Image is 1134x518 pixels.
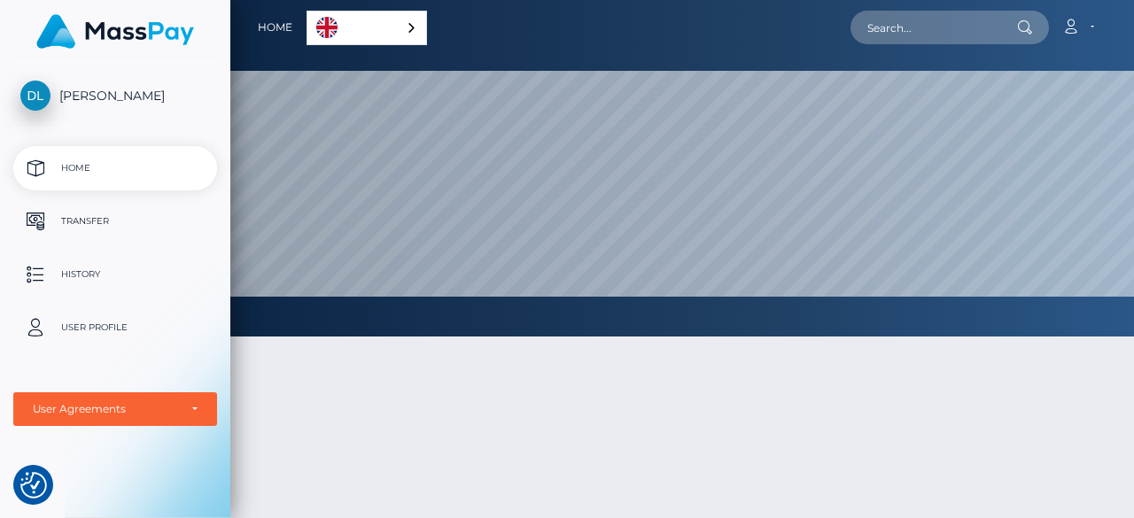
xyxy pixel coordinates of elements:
div: User Agreements [33,402,178,416]
p: Home [20,155,210,182]
p: User Profile [20,314,210,341]
a: Home [258,9,292,46]
button: User Agreements [13,392,217,426]
img: Revisit consent button [20,472,47,499]
a: Transfer [13,199,217,244]
aside: Language selected: English [307,11,427,45]
img: MassPay [36,14,194,49]
span: [PERSON_NAME] [13,88,217,104]
button: Consent Preferences [20,472,47,499]
div: Language [307,11,427,45]
a: History [13,252,217,297]
p: Transfer [20,208,210,235]
p: History [20,261,210,288]
a: English [307,12,426,44]
input: Search... [850,11,1017,44]
a: User Profile [13,305,217,350]
a: Home [13,146,217,190]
